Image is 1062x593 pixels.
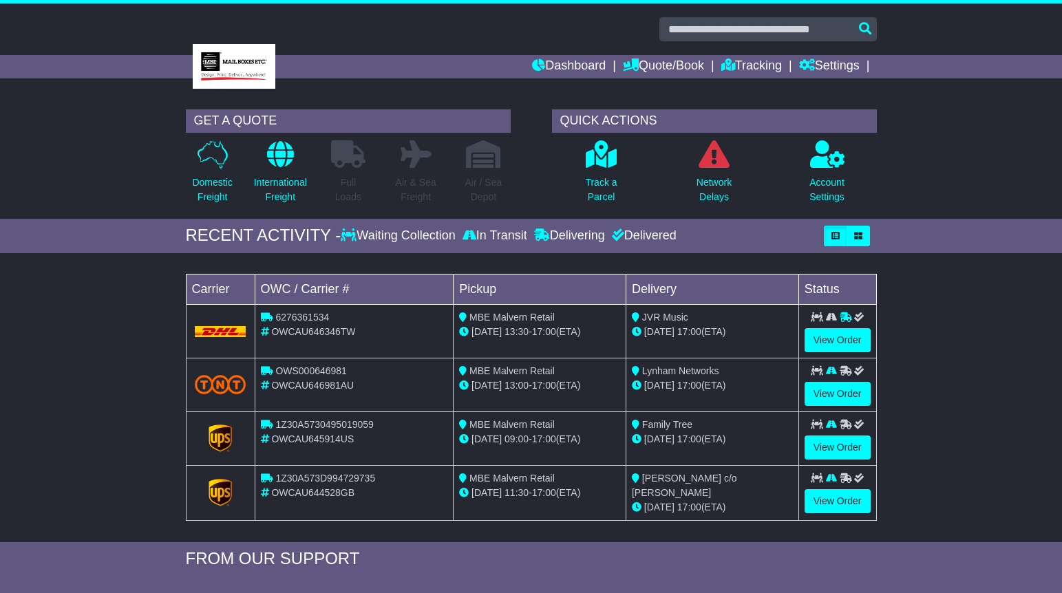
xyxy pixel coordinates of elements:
[677,326,701,337] span: 17:00
[275,473,375,484] span: 1Z30A573D994729735
[623,55,704,78] a: Quote/Book
[209,479,232,506] img: GetCarrierServiceLogo
[632,432,793,446] div: (ETA)
[459,486,620,500] div: - (ETA)
[459,378,620,393] div: - (ETA)
[552,109,877,133] div: QUICK ACTIONS
[186,549,877,569] div: FROM OUR SUPPORT
[254,175,307,204] p: International Freight
[697,175,732,204] p: Network Delays
[271,487,354,498] span: OWCAU644528GB
[632,500,793,515] div: (ETA)
[459,432,620,446] div: - (ETA)
[209,424,232,452] img: GetCarrierServiceLogo
[505,433,529,444] span: 09:00
[608,228,677,244] div: Delivered
[331,175,365,204] p: Full Loads
[469,419,555,430] span: MBE Malvern Retail
[632,473,737,498] span: [PERSON_NAME] c/o [PERSON_NAME]
[721,55,782,78] a: Tracking
[644,380,675,391] span: [DATE]
[186,109,511,133] div: GET A QUOTE
[471,433,502,444] span: [DATE]
[195,375,246,393] img: TNT_Domestic.png
[677,502,701,513] span: 17:00
[275,312,329,323] span: 6276361534
[469,473,555,484] span: MBE Malvern Retail
[809,175,845,204] p: Account Settings
[677,433,701,444] span: 17:00
[505,380,529,391] span: 13:00
[471,326,502,337] span: [DATE]
[469,365,555,376] span: MBE Malvern Retail
[275,365,347,376] span: OWS000646981
[396,175,436,204] p: Air & Sea Freight
[454,274,626,304] td: Pickup
[192,175,232,204] p: Domestic Freight
[805,489,871,513] a: View Order
[677,380,701,391] span: 17:00
[642,365,719,376] span: Lynham Networks
[584,140,617,212] a: Track aParcel
[632,378,793,393] div: (ETA)
[471,487,502,498] span: [DATE]
[532,55,606,78] a: Dashboard
[186,274,255,304] td: Carrier
[271,380,354,391] span: OWCAU646981AU
[644,326,675,337] span: [DATE]
[459,228,531,244] div: In Transit
[532,326,556,337] span: 17:00
[191,140,233,212] a: DomesticFreight
[805,382,871,406] a: View Order
[805,435,871,460] a: View Order
[195,326,246,337] img: DHL.png
[585,175,617,204] p: Track a Parcel
[255,274,454,304] td: OWC / Carrier #
[341,228,458,244] div: Waiting Collection
[798,274,876,304] td: Status
[532,380,556,391] span: 17:00
[186,226,341,246] div: RECENT ACTIVITY -
[532,487,556,498] span: 17:00
[471,380,502,391] span: [DATE]
[644,502,675,513] span: [DATE]
[696,140,732,212] a: NetworkDelays
[271,326,355,337] span: OWCAU646346TW
[644,433,675,444] span: [DATE]
[275,419,373,430] span: 1Z30A5730495019059
[799,55,860,78] a: Settings
[193,44,275,89] img: MBE Malvern
[642,419,692,430] span: Family Tree
[465,175,502,204] p: Air / Sea Depot
[532,433,556,444] span: 17:00
[253,140,308,212] a: InternationalFreight
[632,325,793,339] div: (ETA)
[505,326,529,337] span: 13:30
[642,312,688,323] span: JVR Music
[505,487,529,498] span: 11:30
[469,312,555,323] span: MBE Malvern Retail
[626,274,798,304] td: Delivery
[809,140,845,212] a: AccountSettings
[271,433,354,444] span: OWCAU645914US
[531,228,608,244] div: Delivering
[459,325,620,339] div: - (ETA)
[805,328,871,352] a: View Order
